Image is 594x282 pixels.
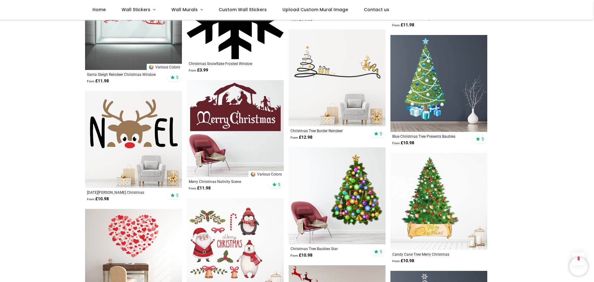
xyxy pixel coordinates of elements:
img: Noel Rudolph Reindeer Christmas Wall Sticker [85,91,182,188]
a: Christmas Snowflake Frosted Window Sticker Pack [189,61,263,66]
strong: £ 11.98 [189,185,211,191]
strong: £ 10.98 [87,196,109,202]
span: 5 [380,249,382,254]
a: Various Colors [147,64,182,70]
span: From [392,24,400,27]
img: Merry Christmas Nativity Scene Wall Sticker [187,80,284,177]
span: Custom Wall Stickers [219,7,267,13]
a: Merry Christmas Nativity Scene [189,179,263,184]
strong: £ 12.98 [291,134,312,141]
span: From [87,197,94,201]
span: From [291,136,298,139]
span: From [87,80,94,83]
span: 5 [481,136,484,142]
img: Color Wheel [250,171,256,177]
span: Contact us [364,7,389,13]
span: Home [93,7,106,13]
span: Wall Murals [171,7,198,13]
a: Santa Sleigh Reindeer Christmas Window Sticker [87,72,161,77]
span: 5 [278,182,280,187]
strong: £ 3.99 [189,67,208,73]
a: Candy Cane Tree Merry Christmas [392,252,467,257]
strong: £ 10.98 [291,252,312,258]
strong: £ 11.98 [87,78,109,84]
img: Candy Cane Tree Merry Christmas Wall Sticker [390,153,487,250]
a: Christmas Tree Border Reindeer [291,128,365,133]
iframe: Brevo live chat [569,257,588,276]
span: From [392,259,400,263]
span: 5 [380,131,382,137]
a: Christmas Tree Baubles Star [291,246,365,251]
img: Christmas Tree Baubles Star Wall Sticker [289,147,385,244]
span: From [291,254,298,257]
span: Upload Custom Mural Image [282,7,348,13]
strong: £ 11.98 [392,22,414,28]
span: Wall Stickers [122,7,150,13]
strong: £ 10.98 [392,140,414,146]
span: From [189,187,196,190]
span: From [189,69,196,72]
a: [DATE][PERSON_NAME] Christmas [87,190,161,195]
strong: £ 10.98 [392,258,414,264]
a: Various Colors [248,171,284,177]
span: From [392,141,400,145]
span: 5 [176,193,179,198]
img: Blue Christmas Tree Presents Baubles Wall Sticker [390,35,487,132]
span: 5 [176,75,179,80]
a: Blue Christmas Tree Presents Baubles [392,134,467,139]
img: Color Wheel [148,64,154,70]
img: Christmas Tree Border Reindeer Wall Sticker [289,29,385,126]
